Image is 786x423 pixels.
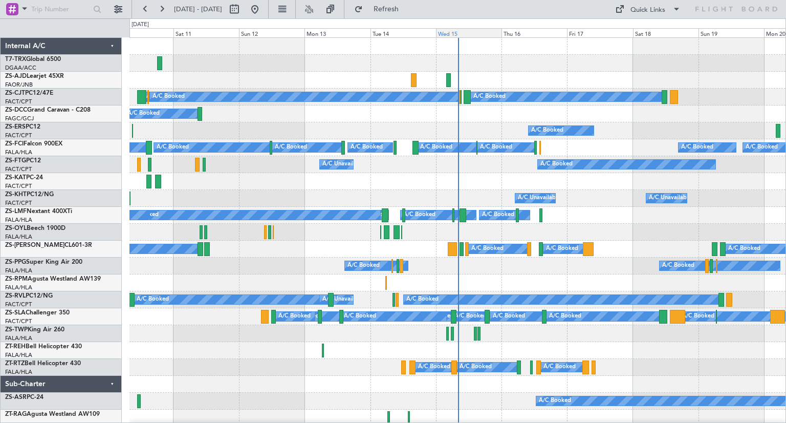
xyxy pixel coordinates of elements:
span: ZS-TWP [5,327,28,333]
div: Sun 12 [239,28,304,37]
div: A/C Booked [473,89,506,104]
span: ZT-RAG [5,411,27,417]
div: A/C Booked [662,258,694,273]
div: [DATE] [132,20,149,29]
a: FALA/HLA [5,351,32,359]
div: A/C Unavailable [322,157,365,172]
a: ZS-FTGPC12 [5,158,41,164]
button: Refresh [350,1,411,17]
div: A/C Unavailable [649,191,691,206]
div: A/C Booked [278,309,311,324]
a: FALA/HLA [5,284,32,291]
span: ZS-FTG [5,158,26,164]
div: A/C Booked [543,359,576,375]
a: ZT-RAGAgusta Westland AW109 [5,411,100,417]
button: Quick Links [610,1,686,17]
span: ZS-PPG [5,259,26,265]
span: T7-TRX [5,56,26,62]
a: FALA/HLA [5,233,32,241]
div: A/C Booked [406,292,439,307]
div: Fri 17 [567,28,632,37]
div: A/C Booked [127,106,160,121]
a: ZS-OYLBeech 1900D [5,225,65,231]
div: A/C Booked [275,140,307,155]
a: FACT/CPT [5,132,32,139]
a: FAOR/JNB [5,81,33,89]
input: Trip Number [31,2,90,17]
div: A/C Unavailable [518,191,560,206]
a: FAGC/GCJ [5,115,34,122]
div: A/C Booked [137,292,169,307]
span: ZS-AJD [5,73,27,79]
div: A/C Booked [746,140,778,155]
span: ZT-REH [5,344,26,350]
span: ZS-RVL [5,293,26,299]
div: A/C Booked [420,140,452,155]
div: Sat 11 [173,28,239,37]
a: ZS-KHTPC12/NG [5,192,54,198]
div: A/C Booked [351,140,383,155]
div: Quick Links [630,5,665,15]
a: FACT/CPT [5,301,32,308]
div: A/C Booked [152,89,185,104]
div: Sun 19 [698,28,764,37]
a: FALA/HLA [5,267,32,274]
a: ZS-ERSPC12 [5,124,40,130]
div: A/C Booked [549,309,581,324]
div: A/C Booked [344,309,376,324]
div: Thu 16 [501,28,567,37]
div: A/C Booked [157,140,189,155]
div: A/C Booked [728,241,760,257]
div: Mon 13 [304,28,370,37]
a: FALA/HLA [5,368,32,376]
a: ZS-CJTPC12/47E [5,90,53,96]
div: A/C Booked [471,241,504,257]
span: ZS-KHT [5,192,27,198]
span: ZS-KAT [5,175,26,181]
span: ZS-OYL [5,225,27,231]
div: A/C Booked [460,359,492,375]
span: ZS-LMF [5,208,27,215]
div: A/C Booked [480,140,512,155]
a: ZT-RTZBell Helicopter 430 [5,361,81,367]
a: FALA/HLA [5,149,32,156]
div: A/C Booked [540,157,573,172]
a: ZS-DCCGrand Caravan - C208 [5,107,91,113]
span: ZS-RPM [5,276,28,282]
a: ZS-PPGSuper King Air 200 [5,259,82,265]
a: FACT/CPT [5,182,32,190]
div: A/C Booked [546,241,578,257]
span: ZS-[PERSON_NAME] [5,242,64,248]
a: T7-TRXGlobal 6500 [5,56,61,62]
a: ZS-TWPKing Air 260 [5,327,64,333]
div: Sat 18 [633,28,698,37]
a: ZS-AJDLearjet 45XR [5,73,64,79]
span: ZS-DCC [5,107,27,113]
div: A/C Booked [482,207,514,223]
a: DGAA/ACC [5,64,36,72]
a: FALA/HLA [5,216,32,224]
div: Tue 14 [370,28,436,37]
a: ZS-KATPC-24 [5,175,43,181]
a: ZS-RVLPC12/NG [5,293,53,299]
span: ZT-RTZ [5,361,25,367]
div: A/C Booked [454,309,487,324]
span: ZS-ASR [5,394,27,400]
div: Fri 10 [108,28,173,37]
span: ZS-CJT [5,90,25,96]
span: [DATE] - [DATE] [174,5,222,14]
a: FACT/CPT [5,98,32,105]
span: Refresh [365,6,408,13]
a: ZS-SLAChallenger 350 [5,310,70,316]
a: FACT/CPT [5,199,32,207]
div: A/C Unavailable [322,292,365,307]
a: ZS-FCIFalcon 900EX [5,141,62,147]
span: ZS-ERS [5,124,26,130]
a: ZS-RPMAgusta Westland AW139 [5,276,101,282]
div: A/C Booked [531,123,563,138]
div: A/C Booked [681,140,713,155]
div: A/C Booked [418,359,450,375]
a: ZS-ASRPC-24 [5,394,43,400]
a: FACT/CPT [5,318,32,325]
span: ZS-SLA [5,310,26,316]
